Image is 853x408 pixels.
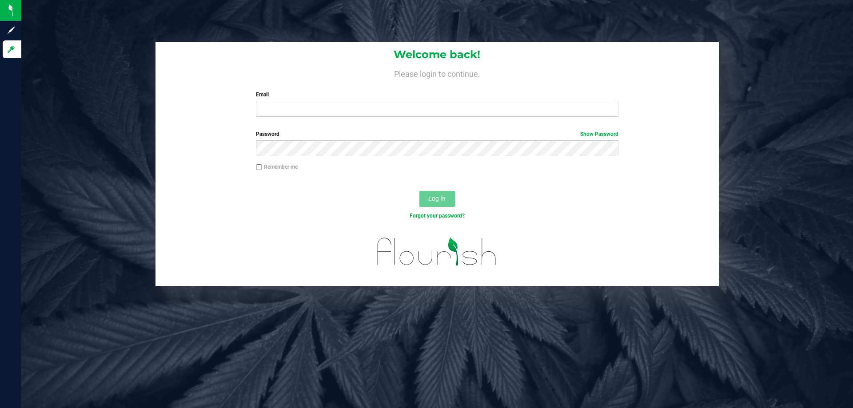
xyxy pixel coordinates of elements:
[428,195,446,202] span: Log In
[256,131,279,137] span: Password
[256,164,262,170] input: Remember me
[7,45,16,54] inline-svg: Log in
[410,213,465,219] a: Forgot your password?
[419,191,455,207] button: Log In
[256,91,618,99] label: Email
[367,229,507,274] img: flourish_logo.svg
[256,163,298,171] label: Remember me
[580,131,618,137] a: Show Password
[155,49,719,60] h1: Welcome back!
[7,26,16,35] inline-svg: Sign up
[155,67,719,78] h4: Please login to continue.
